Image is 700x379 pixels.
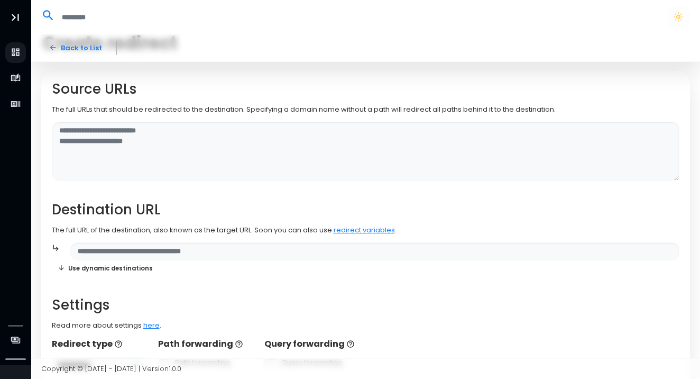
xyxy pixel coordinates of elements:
[52,338,148,350] p: Redirect type
[158,338,254,350] p: Path forwarding
[52,225,680,236] p: The full URL of the destination, also known as the target URL. Soon you can also use .
[143,320,160,330] a: here
[281,357,342,368] label: Query forwarding
[52,260,159,276] button: Use dynamic destinations
[52,81,680,97] h2: Source URLs
[52,202,680,218] h2: Destination URL
[52,104,680,115] p: The full URLs that should be redirected to the destination. Specifying a domain name without a pa...
[41,39,109,57] a: Back to List
[5,7,25,28] button: Toggle Aside
[264,338,361,350] p: Query forwarding
[52,297,680,313] h2: Settings
[334,225,395,235] a: redirect variables
[41,364,181,374] span: Copyright © [DATE] - [DATE] | Version 1.0.0
[175,357,230,368] label: Path forwarding
[52,320,680,331] p: Read more about settings .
